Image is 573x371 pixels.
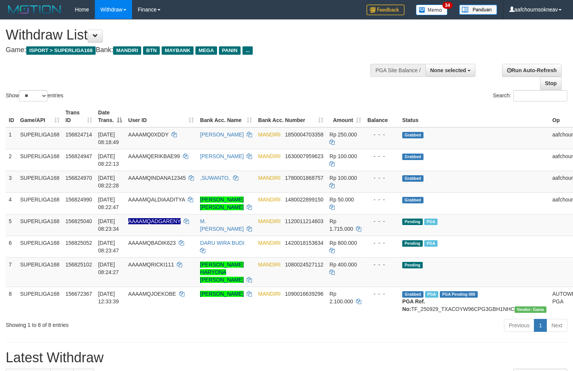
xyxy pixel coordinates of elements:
span: [DATE] 08:23:47 [98,240,119,254]
span: AAAAMQRICKI111 [128,262,174,268]
span: 34 [442,2,453,9]
a: [PERSON_NAME] [200,132,244,138]
div: - - - [367,261,396,268]
div: - - - [367,196,396,203]
a: Run Auto-Refresh [502,64,562,77]
td: 2 [6,149,17,171]
th: Bank Acc. Name: activate to sort column ascending [197,106,255,127]
span: MANDIRI [258,262,280,268]
span: 156825102 [66,262,92,268]
td: SUPERLIGA168 [17,236,63,257]
span: Rp 100.000 [329,175,357,181]
h4: Game: Bank: [6,46,375,54]
div: - - - [367,290,396,298]
span: Grabbed [402,291,423,298]
a: Stop [540,77,562,90]
span: 156824990 [66,197,92,203]
span: Copy 1420018153634 to clipboard [285,240,323,246]
span: Copy 1780001868757 to clipboard [285,175,323,181]
span: AAAAMQERIKBAE99 [128,153,180,159]
span: Rp 400.000 [329,262,357,268]
span: Nama rekening ada tanda titik/strip, harap diedit [128,218,181,224]
span: AAAAMQALDIAADITYA [128,197,185,203]
td: SUPERLIGA168 [17,127,63,149]
a: [PERSON_NAME] [200,291,244,297]
span: 156824947 [66,153,92,159]
th: Balance [364,106,399,127]
span: MANDIRI [113,46,141,55]
a: [PERSON_NAME] [200,153,244,159]
img: MOTION_logo.png [6,4,63,15]
td: 1 [6,127,17,149]
td: SUPERLIGA168 [17,287,63,316]
span: MANDIRI [258,175,280,181]
span: AAAAMQBADIK623 [128,240,176,246]
th: ID [6,106,17,127]
a: [PERSON_NAME] HARYONA [PERSON_NAME] [200,262,244,283]
img: Button%20Memo.svg [416,5,448,15]
td: SUPERLIGA168 [17,257,63,287]
span: Pending [402,240,423,247]
span: Grabbed [402,132,423,138]
span: [DATE] 08:22:47 [98,197,119,210]
td: SUPERLIGA168 [17,192,63,214]
span: Marked by aafnonsreyleab [424,219,438,225]
span: Vendor URL: https://trx31.1velocity.biz [515,306,546,313]
span: Pending [402,262,423,268]
h1: Latest Withdraw [6,350,567,365]
td: 7 [6,257,17,287]
span: Rp 2.100.000 [329,291,353,304]
th: Status [399,106,549,127]
span: Rp 250.000 [329,132,357,138]
td: SUPERLIGA168 [17,171,63,192]
span: AAAAMQINDANA12345 [128,175,186,181]
span: Copy 1630007959623 to clipboard [285,153,323,159]
span: ... [242,46,253,55]
span: MANDIRI [258,218,280,224]
span: [DATE] 08:22:28 [98,175,119,189]
span: [DATE] 08:23:34 [98,218,119,232]
div: - - - [367,239,396,247]
th: Game/API: activate to sort column ascending [17,106,63,127]
span: Rp 1.715.000 [329,218,353,232]
span: 156824970 [66,175,92,181]
span: Marked by aafnonsreyleab [424,240,438,247]
td: TF_250929_TXACOYW96CPG3GBH1NHC [399,287,549,316]
a: Next [546,319,567,332]
span: Grabbed [402,154,423,160]
span: [DATE] 08:18:49 [98,132,119,145]
span: BTN [143,46,160,55]
span: PGA Pending [440,291,478,298]
span: Rp 800.000 [329,240,357,246]
td: 3 [6,171,17,192]
span: Rp 50.000 [329,197,354,203]
a: ,SUWANTO, [200,175,230,181]
th: Amount: activate to sort column ascending [326,106,364,127]
span: 156672367 [66,291,92,297]
div: - - - [367,152,396,160]
span: Copy 1850004703358 to clipboard [285,132,323,138]
div: - - - [367,131,396,138]
span: AAAAMQJOEKOBE [128,291,176,297]
a: DARU WIRA BUDI [200,240,244,246]
a: M. [PERSON_NAME] [200,218,244,232]
b: PGA Ref. No: [402,298,425,312]
div: - - - [367,217,396,225]
td: 8 [6,287,17,316]
span: 156825040 [66,218,92,224]
span: MANDIRI [258,132,280,138]
label: Show entries [6,90,63,101]
span: MANDIRI [258,240,280,246]
span: Grabbed [402,175,423,182]
span: MAYBANK [162,46,194,55]
span: 156825052 [66,240,92,246]
span: PANIN [219,46,241,55]
span: [DATE] 08:22:13 [98,153,119,167]
td: SUPERLIGA168 [17,214,63,236]
td: SUPERLIGA168 [17,149,63,171]
button: None selected [425,64,476,77]
th: User ID: activate to sort column ascending [125,106,197,127]
div: - - - [367,174,396,182]
td: 5 [6,214,17,236]
span: MEGA [195,46,217,55]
